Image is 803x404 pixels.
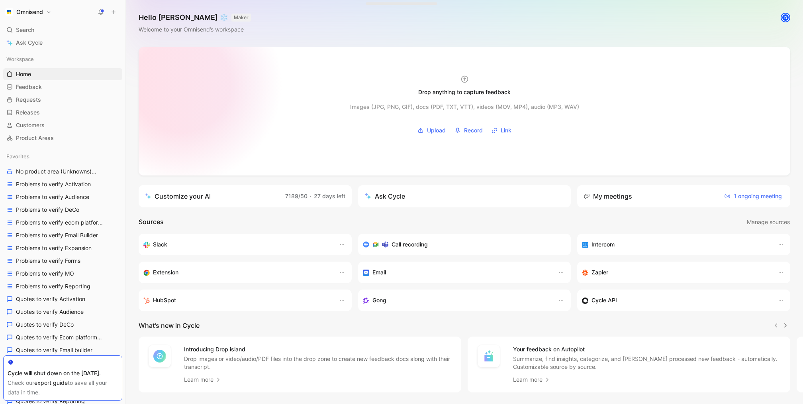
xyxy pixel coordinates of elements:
a: Problems to verify Reporting [3,280,122,292]
button: Link [489,124,514,136]
div: Ask Cycle [364,191,405,201]
a: Problems to verify ecom platforms [3,217,122,229]
span: 27 days left [314,193,345,199]
button: Manage sources [746,217,790,227]
h3: Intercom [591,240,615,249]
div: Capture feedback from your incoming calls [363,296,550,305]
button: OmnisendOmnisend [3,6,53,18]
div: Sync customers & send feedback from custom sources. Get inspired by our favorite use case [582,296,770,305]
a: Releases [3,106,122,118]
span: Quotes to verify Ecom platforms [16,333,104,342]
div: Check our to save all your data in time. [8,378,118,397]
button: Ask Cycle [358,185,571,207]
a: Home [3,68,122,80]
img: Omnisend [5,8,13,16]
a: Problems to verify Email Builder [3,229,122,241]
span: · [310,193,311,199]
a: Learn more [184,375,221,384]
h3: HubSpot [153,296,176,305]
p: Drop images or video/audio/PDF files into the drop zone to create new feedback docs along with th... [184,355,452,371]
span: 7189/50 [285,193,307,199]
h1: Hello [PERSON_NAME] ❄️ [139,13,251,22]
a: Quotes to verify Activation [3,293,122,305]
a: Problems to verify Expansion [3,242,122,254]
h3: Gong [372,296,386,305]
button: MAKER [231,14,251,22]
a: Quotes to verify Email builder [3,344,122,356]
span: Upload [427,126,446,135]
a: Quotes to verify Audience [3,306,122,318]
span: Manage sources [747,217,790,227]
span: Other [103,335,116,341]
button: Record [452,124,486,136]
span: Problems to verify Audience [16,193,89,201]
div: Workspace [3,53,122,65]
div: Capture feedback from anywhere on the web [143,268,331,277]
h2: Sources [139,217,164,227]
div: Sync your customers, send feedback and get updates in Slack [143,240,331,249]
h4: Your feedback on Autopilot [513,345,781,354]
div: D [781,14,789,22]
a: Problems to verify Forms [3,255,122,267]
a: Quotes to verify DeCo [3,319,122,331]
span: Problems to verify MO [16,270,74,278]
span: Quotes to verify Email builder [16,346,92,354]
div: Forward emails to your feedback inbox [363,268,550,277]
span: Requests [16,96,41,104]
a: Learn more [513,375,550,384]
h2: What’s new in Cycle [139,321,200,330]
span: Workspace [6,55,34,63]
a: Product Areas [3,132,122,144]
div: Capture feedback from thousands of sources with Zapier (survey results, recordings, sheets, etc). [582,268,770,277]
h1: Omnisend [16,8,43,16]
p: Summarize, find insights, categorize, and [PERSON_NAME] processed new feedback - automatically. C... [513,355,781,371]
a: Problems to verify Audience [3,191,122,203]
h4: Introducing Drop island [184,345,452,354]
a: No product area (Unknowns)Other [3,166,122,177]
span: Problems to verify DeCo [16,206,79,214]
div: Record & transcribe meetings from Zoom, Meet & Teams. [363,240,560,249]
span: Problems to verify Expansion [16,244,92,252]
a: Problems to verify Activation [3,178,122,190]
span: Quotes to verify DeCo [16,321,74,329]
span: Quotes to verify Activation [16,295,85,303]
h3: Cycle API [591,296,617,305]
div: Favorites [3,150,122,162]
span: Product Areas [16,134,54,142]
span: 1 ongoing meeting [724,191,782,201]
div: Images (JPG, PNG, GIF), docs (PDF, TXT, VTT), videos (MOV, MP4), audio (MP3, WAV) [350,102,579,112]
span: Problems to verify ecom platforms [16,219,104,227]
a: Problems to verify DeCo [3,204,122,216]
span: Releases [16,108,40,116]
span: Problems to verify Email Builder [16,231,98,239]
h3: Zapier [591,268,608,277]
h3: Slack [153,240,167,249]
div: My meetings [584,191,632,201]
span: Home [16,70,31,78]
a: export guide [34,379,68,386]
a: Customize your AI7189/50·27 days left [139,185,352,207]
div: Cycle will shut down on the [DATE]. [8,369,118,378]
a: Problems to verify MO [3,268,122,280]
span: Link [501,126,511,135]
span: Favorites [6,152,29,160]
div: Welcome to your Omnisend’s workspace [139,25,251,34]
div: Search [3,24,122,36]
span: Problems to verify Activation [16,180,91,188]
span: Quotes to verify Audience [16,308,84,316]
a: Feedback [3,81,122,93]
a: Requests [3,94,122,106]
h3: Call recording [392,240,428,249]
span: Other [95,169,107,175]
span: Record [464,126,483,135]
span: Feedback [16,83,42,91]
span: Search [16,25,34,35]
button: 1 ongoing meeting [722,190,784,203]
span: Customers [16,121,45,129]
button: Upload [415,124,449,136]
div: Sync your customers, send feedback and get updates in Intercom [582,240,770,249]
span: Problems to verify Reporting [16,282,90,290]
h3: Email [372,268,386,277]
span: Problems to verify Forms [16,257,80,265]
div: Drop anything to capture feedback [418,87,511,97]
